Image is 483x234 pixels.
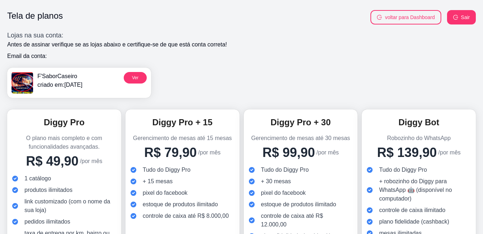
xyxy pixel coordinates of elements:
[370,10,441,24] button: logoutvoltar para Dashboard
[263,145,315,160] h4: R$ 99,90
[80,157,102,166] p: /por mês
[261,177,291,186] span: + 30 mesas
[7,10,63,24] h1: Tela de planos
[130,117,235,128] h3: Diggy Pro + 15
[377,15,382,20] span: logout
[26,154,78,168] h4: R$ 49,90
[447,10,476,24] button: logoutSair
[12,72,33,94] img: menu logo
[438,148,461,157] p: /por mês
[143,177,173,186] span: + 15 mesas
[379,177,466,203] span: + robozinho do Diggy para WhatsApp 🤖 (disponível no computador)
[143,212,229,220] span: controle de caixa até R$ 8.000,00
[7,68,151,98] a: menu logoF'SaborCaseirocriado em:[DATE]Ver
[261,166,309,174] span: Tudo do Diggy Pro
[143,200,218,209] span: estoque de produtos ilimitado
[124,72,147,84] button: Ver
[379,217,449,226] span: plano fidelidade (cashback)
[316,148,339,157] p: /por mês
[453,15,458,20] span: logout
[143,166,191,174] span: Tudo do Diggy Pro
[248,134,354,143] p: Gerencimento de mesas até 30 mesas
[37,72,82,81] p: F'SaborCaseiro
[261,212,348,229] span: controle de caixa até R$ 12.000,00
[379,166,427,174] span: Tudo do Diggy Pro
[379,206,445,215] span: controle de caixa ilimitado
[144,145,197,160] h4: R$ 79,90
[261,189,306,197] span: pixel do facebook
[366,134,471,143] p: Robozinho do WhatsApp
[24,174,51,183] span: 1 catálogo
[24,217,70,226] span: pedidos ilimitados
[24,186,72,194] span: produtos ilimitados
[248,117,354,128] h3: Diggy Pro + 30
[261,200,336,209] span: estoque de produtos ilimitado
[24,197,111,215] span: link customizado (com o nome da sua loja)
[366,117,471,128] h3: Diggy Bot
[7,30,476,40] h3: Lojas na sua conta:
[37,81,82,89] p: criado em: [DATE]
[7,40,476,49] p: Antes de assinar verifique se as lojas abaixo e certifique-se de que está conta correta!
[143,189,188,197] span: pixel do facebook
[12,134,117,151] p: O plano mais completo e com funcionalidades avançadas.
[7,52,476,60] p: Email da conta:
[377,145,437,160] h4: R$ 139,90
[130,134,235,143] p: Gerencimento de mesas até 15 mesas
[198,148,220,157] p: /por mês
[12,117,117,128] h3: Diggy Pro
